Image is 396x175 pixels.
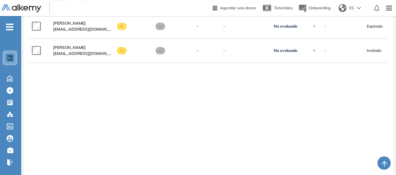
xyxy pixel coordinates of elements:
[312,49,316,53] img: Ícono de flecha
[197,48,198,54] span: -
[324,48,326,54] span: -
[213,3,256,11] a: Agendar una demo
[383,1,395,15] img: Menu
[53,20,112,26] a: [PERSON_NAME]
[53,26,112,32] span: [EMAIL_ADDRESS][DOMAIN_NAME]
[312,24,316,28] img: Ícono de flecha
[155,23,165,30] span: -
[155,47,165,54] span: -
[223,23,266,29] span: -
[1,4,41,13] img: Logo
[223,48,266,54] span: -
[274,48,297,53] span: No evaluado
[53,45,112,51] a: [PERSON_NAME]
[7,55,13,61] img: https://assets.alkemy.org/workspaces/1802/d452bae4-97f6-47ab-b3bf-1c40240bc960.jpg
[197,23,198,29] span: -
[357,7,361,9] img: arrow
[367,48,381,54] span: Invitado
[6,26,13,28] i: -
[117,23,127,30] span: -
[324,23,326,29] span: -
[367,23,383,29] span: Expirado
[274,5,293,10] span: Tutoriales
[53,21,86,26] span: [PERSON_NAME]
[298,1,331,15] button: Onboarding
[339,4,346,12] img: world
[53,45,86,50] span: [PERSON_NAME]
[53,51,112,57] span: [EMAIL_ADDRESS][DOMAIN_NAME]
[117,47,127,54] span: -
[274,24,297,29] span: No evaluado
[220,5,256,10] span: Agendar una demo
[309,5,331,10] span: Onboarding
[349,5,354,11] span: ES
